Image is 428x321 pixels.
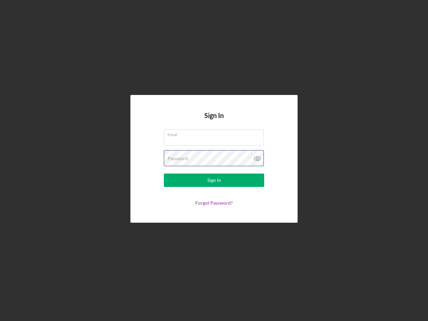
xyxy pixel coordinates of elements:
[168,130,264,137] label: Email
[207,174,221,187] div: Sign In
[168,156,188,161] label: Password
[204,112,224,129] h4: Sign In
[195,200,233,206] a: Forgot Password?
[164,174,264,187] button: Sign In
